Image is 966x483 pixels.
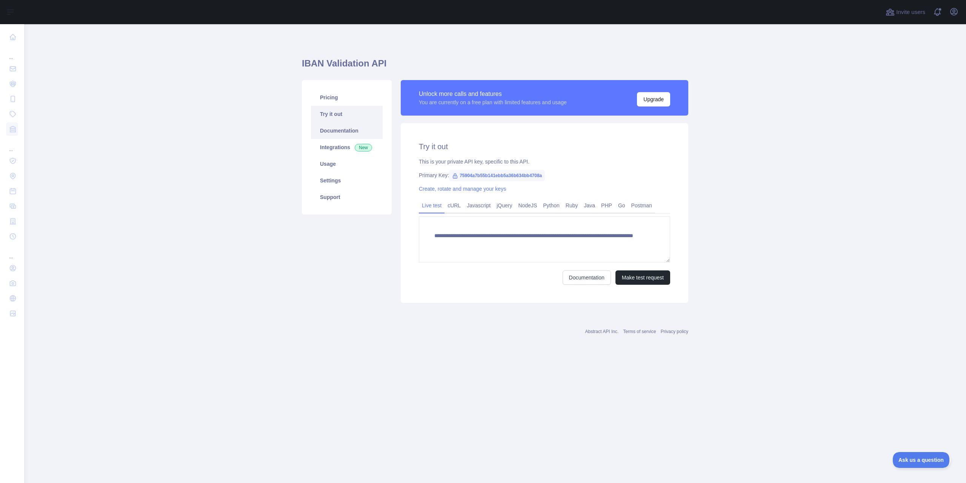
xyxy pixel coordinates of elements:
[419,158,670,165] div: This is your private API key, specific to this API.
[464,199,494,211] a: Javascript
[637,92,670,106] button: Upgrade
[311,189,383,205] a: Support
[6,45,18,60] div: ...
[311,106,383,122] a: Try it out
[563,199,581,211] a: Ruby
[449,170,545,181] span: 75904a7b55b141ebb5a36b634bb4708a
[6,245,18,260] div: ...
[311,156,383,172] a: Usage
[515,199,540,211] a: NodeJS
[598,199,615,211] a: PHP
[6,137,18,153] div: ...
[419,199,445,211] a: Live test
[445,199,464,211] a: cURL
[419,141,670,152] h2: Try it out
[628,199,655,211] a: Postman
[563,270,611,285] a: Documentation
[311,122,383,139] a: Documentation
[540,199,563,211] a: Python
[581,199,598,211] a: Java
[884,6,927,18] button: Invite users
[419,171,670,179] div: Primary Key:
[893,452,951,468] iframe: Toggle Customer Support
[419,99,567,106] div: You are currently on a free plan with limited features and usage
[311,89,383,106] a: Pricing
[623,329,656,334] a: Terms of service
[419,186,506,192] a: Create, rotate and manage your keys
[615,199,628,211] a: Go
[585,329,619,334] a: Abstract API Inc.
[355,144,372,151] span: New
[896,8,925,17] span: Invite users
[311,139,383,156] a: Integrations New
[311,172,383,189] a: Settings
[661,329,688,334] a: Privacy policy
[494,199,515,211] a: jQuery
[302,57,688,76] h1: IBAN Validation API
[419,90,567,99] div: Unlock more calls and features
[615,270,670,285] button: Make test request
